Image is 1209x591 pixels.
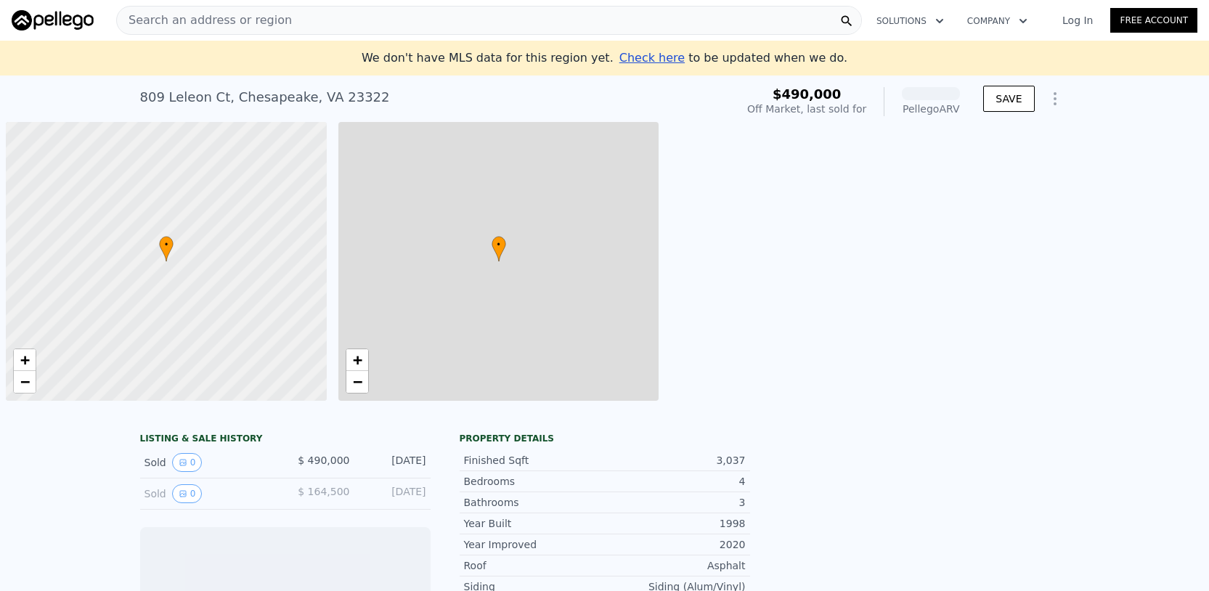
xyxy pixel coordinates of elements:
[20,372,30,391] span: −
[140,87,390,107] div: 809 Leleon Ct , Chesapeake , VA 23322
[605,453,746,468] div: 3,037
[605,558,746,573] div: Asphalt
[346,371,368,393] a: Zoom out
[605,495,746,510] div: 3
[865,8,956,34] button: Solutions
[298,486,349,497] span: $ 164,500
[172,453,203,472] button: View historical data
[346,349,368,371] a: Zoom in
[1110,8,1197,33] a: Free Account
[172,484,203,503] button: View historical data
[159,236,174,261] div: •
[144,453,274,472] div: Sold
[773,86,842,102] span: $490,000
[144,484,274,503] div: Sold
[298,455,349,466] span: $ 490,000
[117,12,292,29] span: Search an address or region
[492,238,506,251] span: •
[140,433,431,447] div: LISTING & SALE HISTORY
[20,351,30,369] span: +
[159,238,174,251] span: •
[14,371,36,393] a: Zoom out
[464,516,605,531] div: Year Built
[605,516,746,531] div: 1998
[352,351,362,369] span: +
[1041,84,1070,113] button: Show Options
[362,49,847,67] div: We don't have MLS data for this region yet.
[492,236,506,261] div: •
[352,372,362,391] span: −
[464,495,605,510] div: Bathrooms
[605,537,746,552] div: 2020
[464,453,605,468] div: Finished Sqft
[464,537,605,552] div: Year Improved
[460,433,750,444] div: Property details
[619,51,685,65] span: Check here
[362,484,426,503] div: [DATE]
[956,8,1039,34] button: Company
[619,49,847,67] div: to be updated when we do.
[464,474,605,489] div: Bedrooms
[902,102,960,116] div: Pellego ARV
[1045,13,1110,28] a: Log In
[464,558,605,573] div: Roof
[747,102,866,116] div: Off Market, last sold for
[14,349,36,371] a: Zoom in
[605,474,746,489] div: 4
[12,10,94,30] img: Pellego
[362,453,426,472] div: [DATE]
[983,86,1034,112] button: SAVE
